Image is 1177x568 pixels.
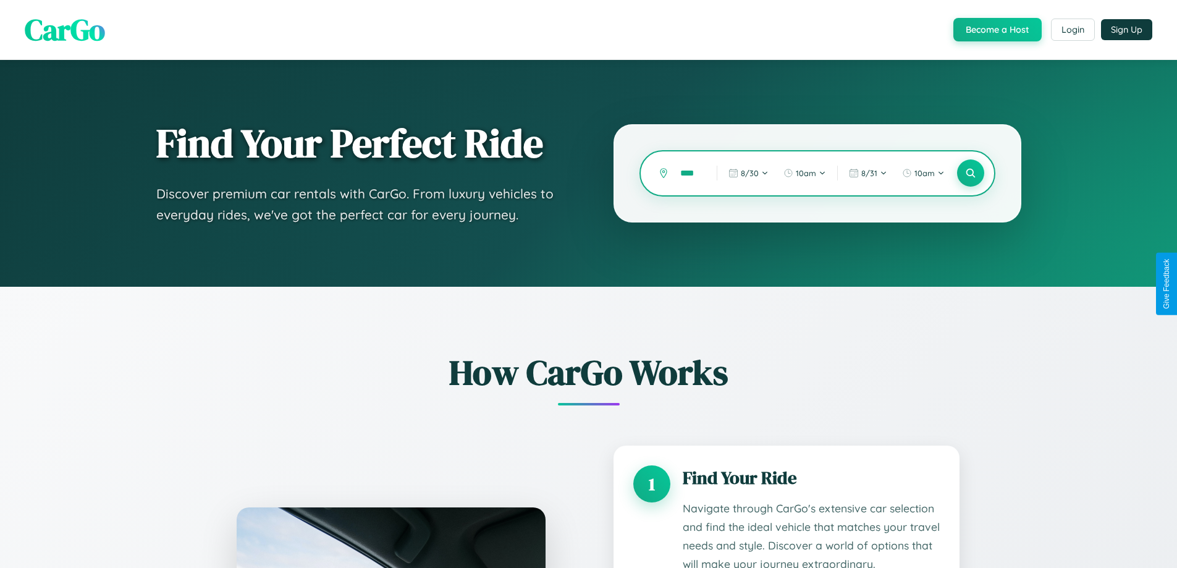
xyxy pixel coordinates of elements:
span: CarGo [25,9,105,50]
div: 1 [633,465,670,502]
span: 8 / 30 [741,168,759,178]
button: Login [1051,19,1095,41]
button: Become a Host [953,18,1042,41]
span: 8 / 31 [861,168,877,178]
div: Give Feedback [1162,259,1171,309]
button: 10am [777,163,832,183]
button: Sign Up [1101,19,1152,40]
p: Discover premium car rentals with CarGo. From luxury vehicles to everyday rides, we've got the pe... [156,184,564,225]
button: 8/30 [722,163,775,183]
span: 10am [914,168,935,178]
h1: Find Your Perfect Ride [156,122,564,165]
button: 8/31 [843,163,893,183]
button: 10am [896,163,951,183]
h2: How CarGo Works [218,349,960,396]
span: 10am [796,168,816,178]
h3: Find Your Ride [683,465,940,490]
